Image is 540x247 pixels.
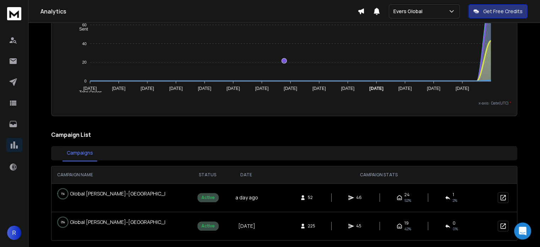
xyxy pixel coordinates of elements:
img: logo [7,7,21,20]
div: Open Intercom Messenger [514,222,531,240]
span: 24 [404,192,410,198]
tspan: [DATE] [198,86,211,91]
tspan: [DATE] [112,86,126,91]
tspan: [DATE] [456,86,469,91]
span: 0 % [453,226,458,232]
div: Active [197,193,219,202]
span: 19 [404,220,409,226]
span: 52 % [404,198,411,203]
th: CAMPAIGN STATS [266,166,492,183]
tspan: [DATE] [83,86,97,91]
button: Campaigns [62,145,97,161]
tspan: [DATE] [284,86,297,91]
th: DATE [227,166,266,183]
h2: Campaign List [51,130,517,139]
span: 42 % [404,226,411,232]
span: 1 [453,192,454,198]
p: Get Free Credits [483,8,523,15]
p: 1 % [61,190,65,197]
tspan: 20 [82,60,87,64]
tspan: [DATE] [369,86,383,91]
tspan: [DATE] [169,86,183,91]
tspan: 60 [82,23,87,27]
span: 225 [308,223,315,229]
th: STATUS [189,166,226,183]
h1: Analytics [40,7,358,16]
button: R [7,226,21,240]
p: Evers Global [393,8,425,15]
td: Global [PERSON_NAME]-[GEOGRAPHIC_DATA]-Safe [51,212,165,232]
span: 46 [356,195,363,200]
tspan: [DATE] [312,86,326,91]
tspan: [DATE] [341,86,355,91]
th: CAMPAIGN NAME [51,166,189,183]
tspan: [DATE] [227,86,240,91]
div: Active [197,221,219,231]
tspan: [DATE] [427,86,441,91]
button: Get Free Credits [468,4,528,18]
tspan: 40 [82,41,87,45]
span: 52 [308,195,315,200]
p: x-axis : Date(UTC) [57,101,511,106]
td: a day ago [227,183,266,212]
span: 2 % [453,198,457,203]
span: Sent [74,27,88,32]
tspan: [DATE] [141,86,154,91]
span: 45 [356,223,363,229]
td: [DATE] [227,212,266,240]
td: Global [PERSON_NAME]-[GEOGRAPHIC_DATA]-Safe [51,184,165,204]
p: 0 % [61,219,65,226]
span: 0 [453,220,456,226]
tspan: [DATE] [398,86,412,91]
span: Total Opens [74,90,102,95]
tspan: [DATE] [255,86,269,91]
tspan: 0 [84,79,87,83]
